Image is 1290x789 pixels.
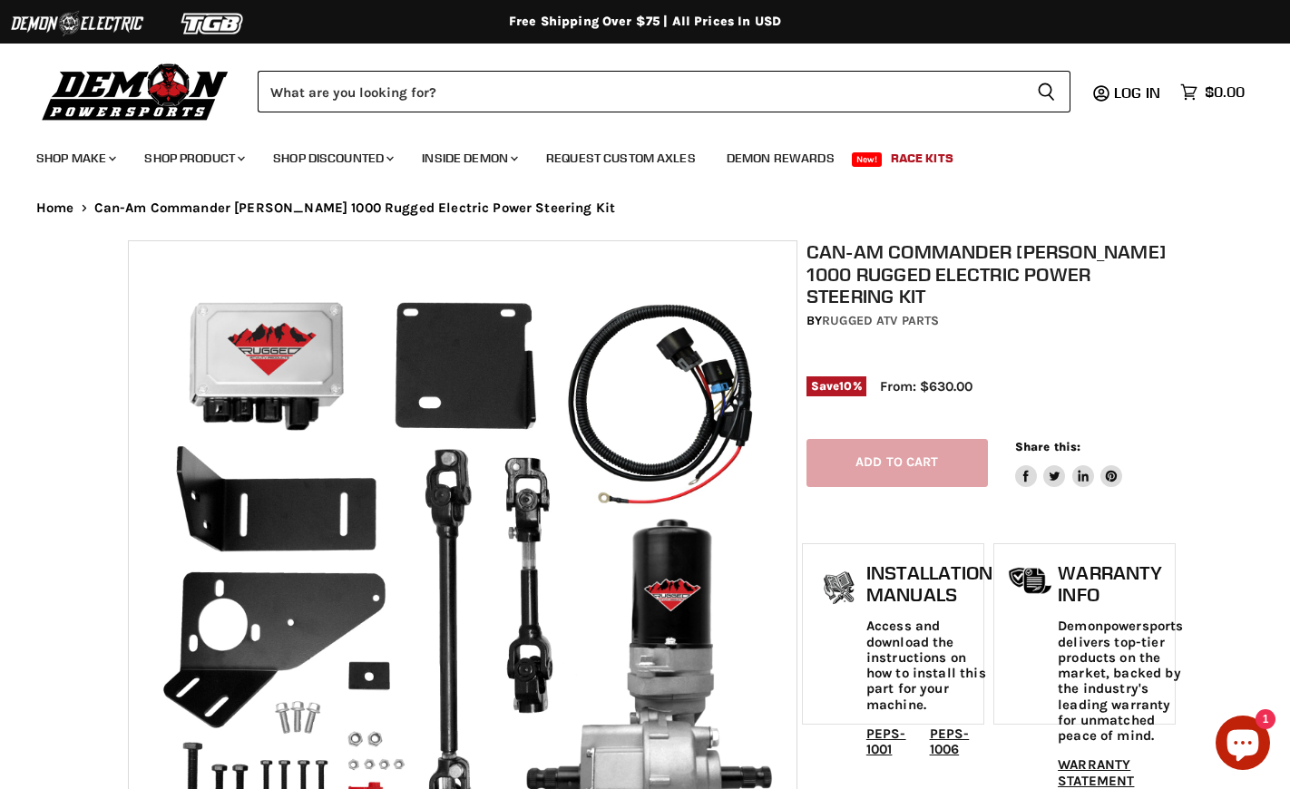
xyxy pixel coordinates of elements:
ul: Main menu [23,132,1240,177]
a: Inside Demon [408,140,529,177]
form: Product [258,71,1070,112]
h1: Warranty Info [1058,562,1183,605]
img: install_manual-icon.png [816,567,862,612]
a: Shop Product [131,140,256,177]
a: Race Kits [877,140,967,177]
span: Save % [806,376,866,396]
a: $0.00 [1171,79,1254,105]
span: Log in [1114,83,1160,102]
a: Rugged ATV Parts [822,313,939,328]
a: WARRANTY STATEMENT [1058,756,1134,788]
button: Search [1022,71,1070,112]
inbox-online-store-chat: Shopify online store chat [1210,716,1275,774]
img: Demon Electric Logo 2 [9,6,145,41]
a: Request Custom Axles [533,140,709,177]
h1: Can-Am Commander [PERSON_NAME] 1000 Rugged Electric Power Steering Kit [806,240,1172,307]
p: Demonpowersports delivers top-tier products on the market, backed by the industry's leading warra... [1058,619,1183,744]
span: New! [852,152,883,167]
span: 10 [839,379,852,393]
p: Access and download the instructions on how to install this part for your machine. [866,619,992,713]
a: PEPS-1006 [930,726,970,757]
a: Demon Rewards [713,140,848,177]
span: Share this: [1015,440,1080,453]
img: warranty-icon.png [1008,567,1053,595]
img: TGB Logo 2 [145,6,281,41]
a: Log in [1106,84,1171,101]
aside: Share this: [1015,439,1123,487]
h1: Installation Manuals [866,562,992,605]
img: Demon Powersports [36,59,235,123]
span: Can-Am Commander [PERSON_NAME] 1000 Rugged Electric Power Steering Kit [94,200,616,216]
span: $0.00 [1205,83,1245,101]
span: From: $630.00 [880,378,972,394]
a: Shop Make [23,140,127,177]
input: Search [258,71,1022,112]
a: Home [36,200,74,216]
a: Shop Discounted [259,140,405,177]
div: by [806,311,1172,331]
a: PEPS-1001 [866,726,906,757]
